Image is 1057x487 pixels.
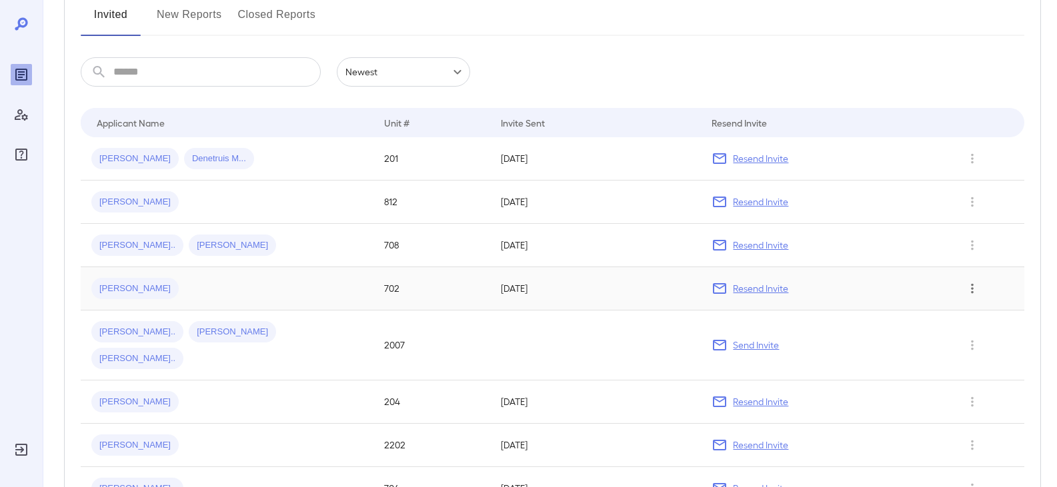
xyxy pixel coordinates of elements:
[384,115,409,131] div: Unit #
[733,438,788,452] p: Resend Invite
[962,334,983,356] button: Row Actions
[91,352,183,365] span: [PERSON_NAME]..
[373,424,491,467] td: 2202
[962,434,983,456] button: Row Actions
[373,181,491,224] td: 812
[490,424,701,467] td: [DATE]
[962,278,983,299] button: Row Actions
[238,4,316,36] button: Closed Reports
[189,239,276,252] span: [PERSON_NAME]
[733,282,788,295] p: Resend Invite
[11,104,32,125] div: Manage Users
[733,338,779,352] p: Send Invite
[337,57,470,87] div: Newest
[733,195,788,209] p: Resend Invite
[81,4,141,36] button: Invited
[490,137,701,181] td: [DATE]
[733,395,788,408] p: Resend Invite
[373,380,491,424] td: 204
[157,4,222,36] button: New Reports
[490,181,701,224] td: [DATE]
[373,267,491,310] td: 702
[501,115,545,131] div: Invite Sent
[373,137,491,181] td: 201
[11,144,32,165] div: FAQ
[91,153,179,165] span: [PERSON_NAME]
[733,239,788,252] p: Resend Invite
[11,439,32,460] div: Log Out
[373,224,491,267] td: 708
[490,267,701,310] td: [DATE]
[91,196,179,209] span: [PERSON_NAME]
[91,396,179,408] span: [PERSON_NAME]
[733,152,788,165] p: Resend Invite
[11,64,32,85] div: Reports
[490,380,701,424] td: [DATE]
[373,310,491,380] td: 2007
[91,239,183,252] span: [PERSON_NAME]..
[962,148,983,169] button: Row Actions
[97,115,165,131] div: Applicant Name
[712,115,767,131] div: Resend Invite
[962,191,983,213] button: Row Actions
[91,439,179,452] span: [PERSON_NAME]
[189,326,276,338] span: [PERSON_NAME]
[490,224,701,267] td: [DATE]
[91,282,179,295] span: [PERSON_NAME]
[184,153,254,165] span: Denetruis M...
[962,391,983,412] button: Row Actions
[91,326,183,338] span: [PERSON_NAME]..
[962,235,983,256] button: Row Actions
